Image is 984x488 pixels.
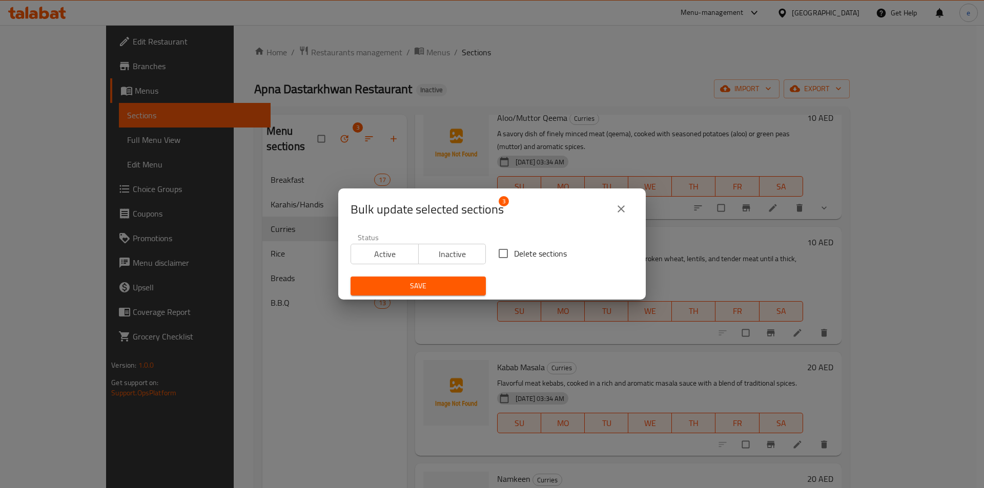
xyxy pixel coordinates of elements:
button: close [609,197,633,221]
span: Active [355,247,415,262]
button: Inactive [418,244,486,264]
span: 3 [499,196,509,206]
span: Delete sections [514,247,567,260]
span: Selected section count [351,201,504,218]
span: Save [359,280,478,292]
span: Inactive [423,247,482,262]
button: Save [351,277,486,295]
button: Active [351,244,419,264]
